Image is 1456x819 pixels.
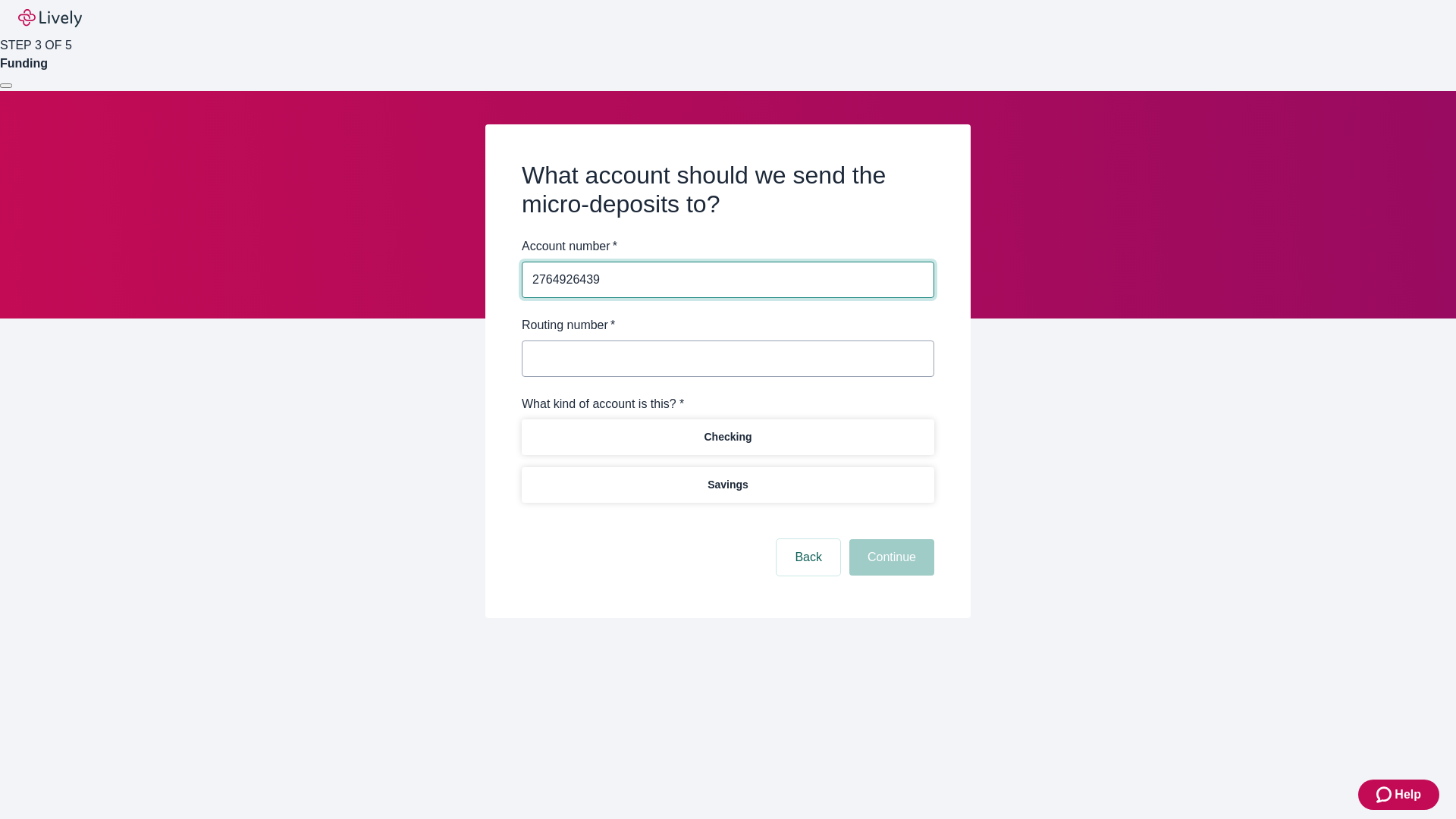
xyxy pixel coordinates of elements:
[522,161,934,219] h2: What account should we send the micro-deposits to?
[522,316,615,334] label: Routing number
[18,9,82,27] img: Lively
[1395,786,1421,804] span: Help
[522,467,934,503] button: Savings
[522,237,617,256] label: Account number
[1358,780,1439,810] button: Zendesk support iconHelp
[777,539,840,576] button: Back
[522,395,684,413] label: What kind of account is this? *
[704,429,752,445] p: Checking
[522,419,934,455] button: Checking
[1376,786,1395,804] svg: Zendesk support icon
[708,477,748,493] p: Savings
